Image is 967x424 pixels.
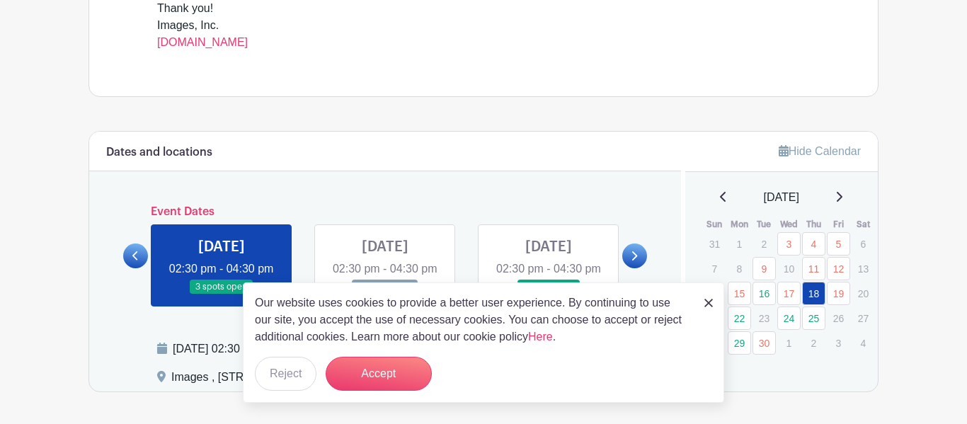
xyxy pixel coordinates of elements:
[148,205,622,219] h6: Event Dates
[827,332,850,354] p: 3
[852,233,875,255] p: 6
[753,331,776,355] a: 30
[728,331,751,355] a: 29
[777,306,801,330] a: 24
[728,282,751,305] a: 15
[326,357,432,391] button: Accept
[827,257,850,280] a: 12
[852,307,875,329] p: 27
[728,233,751,255] p: 1
[779,145,861,157] a: Hide Calendar
[802,257,825,280] a: 11
[728,306,751,330] a: 22
[777,258,801,280] p: 10
[852,282,875,304] p: 20
[826,217,851,231] th: Fri
[255,357,316,391] button: Reject
[255,294,690,345] p: Our website uses cookies to provide a better user experience. By continuing to use our site, you ...
[802,232,825,256] a: 4
[801,217,826,231] th: Thu
[728,258,751,280] p: 8
[764,189,799,206] span: [DATE]
[802,306,825,330] a: 25
[106,146,212,159] h6: Dates and locations
[777,217,801,231] th: Wed
[704,299,713,307] img: close_button-5f87c8562297e5c2d7936805f587ecaba9071eb48480494691a3f1689db116b3.svg
[528,331,553,343] a: Here
[851,217,876,231] th: Sat
[752,217,777,231] th: Tue
[802,332,825,354] p: 2
[702,217,727,231] th: Sun
[777,282,801,305] a: 17
[852,258,875,280] p: 13
[753,233,776,255] p: 2
[852,332,875,354] p: 4
[777,332,801,354] p: 1
[727,217,752,231] th: Mon
[171,369,330,391] div: Images , [STREET_ADDRESS]
[173,340,656,357] div: [DATE] 02:30 pm to 04:30 pm
[777,232,801,256] a: 3
[827,232,850,256] a: 5
[753,307,776,329] p: 23
[703,233,726,255] p: 31
[703,258,726,280] p: 7
[157,36,248,48] a: [DOMAIN_NAME]
[157,17,810,51] div: Images, Inc.
[827,307,850,329] p: 26
[802,282,825,305] a: 18
[753,257,776,280] a: 9
[753,282,776,305] a: 16
[827,282,850,305] a: 19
